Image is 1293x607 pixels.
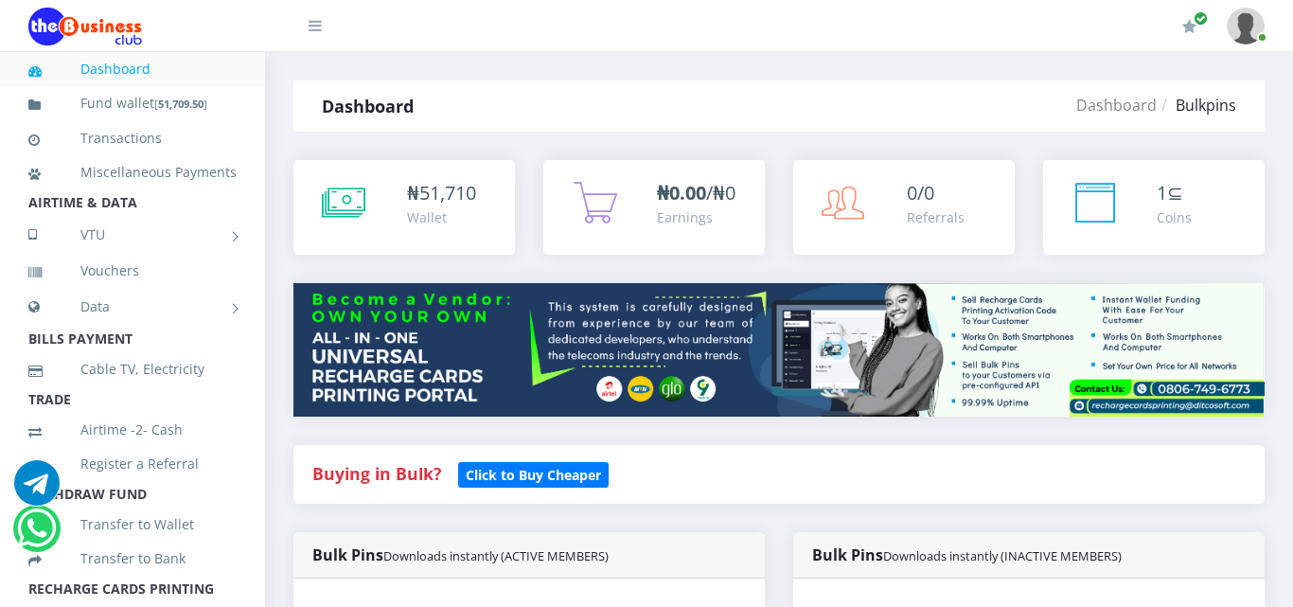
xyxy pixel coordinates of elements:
[657,180,706,205] b: ₦0.00
[28,503,237,546] a: Transfer to Wallet
[28,116,237,160] a: Transactions
[28,249,237,293] a: Vouchers
[1194,11,1208,26] span: Renew/Upgrade Subscription
[28,408,237,452] a: Airtime -2- Cash
[1227,8,1265,45] img: User
[657,207,735,227] div: Earnings
[293,160,515,255] a: ₦51,710 Wallet
[28,537,237,580] a: Transfer to Bank
[407,179,476,207] div: ₦
[28,8,142,45] img: Logo
[657,180,735,205] span: /₦0
[407,207,476,227] div: Wallet
[458,462,609,485] a: Click to Buy Cheaper
[28,348,237,391] a: Cable TV, Electricity
[1157,207,1192,227] div: Coins
[1076,95,1157,116] a: Dashboard
[1157,179,1192,207] div: ⊆
[14,474,60,506] a: Chat for support
[1157,180,1167,205] span: 1
[28,47,237,91] a: Dashboard
[907,207,965,227] div: Referrals
[28,151,237,194] a: Miscellaneous Payments
[322,95,414,117] strong: Dashboard
[466,466,601,484] b: Click to Buy Cheaper
[28,211,237,259] a: VTU
[1182,19,1196,34] i: Renew/Upgrade Subscription
[17,520,56,551] a: Chat for support
[28,81,237,126] a: Fund wallet[51,709.50]
[28,283,237,330] a: Data
[383,547,609,564] small: Downloads instantly (ACTIVE MEMBERS)
[812,545,1122,565] strong: Bulk Pins
[907,180,934,205] span: 0/0
[154,97,207,111] small: [ ]
[1157,94,1236,116] li: Bulkpins
[312,545,609,565] strong: Bulk Pins
[293,283,1265,417] img: multitenant_rcp.png
[883,547,1122,564] small: Downloads instantly (INACTIVE MEMBERS)
[28,442,237,486] a: Register a Referral
[793,160,1015,255] a: 0/0 Referrals
[312,462,441,485] strong: Buying in Bulk?
[419,180,476,205] span: 51,710
[158,97,204,111] b: 51,709.50
[543,160,765,255] a: ₦0.00/₦0 Earnings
